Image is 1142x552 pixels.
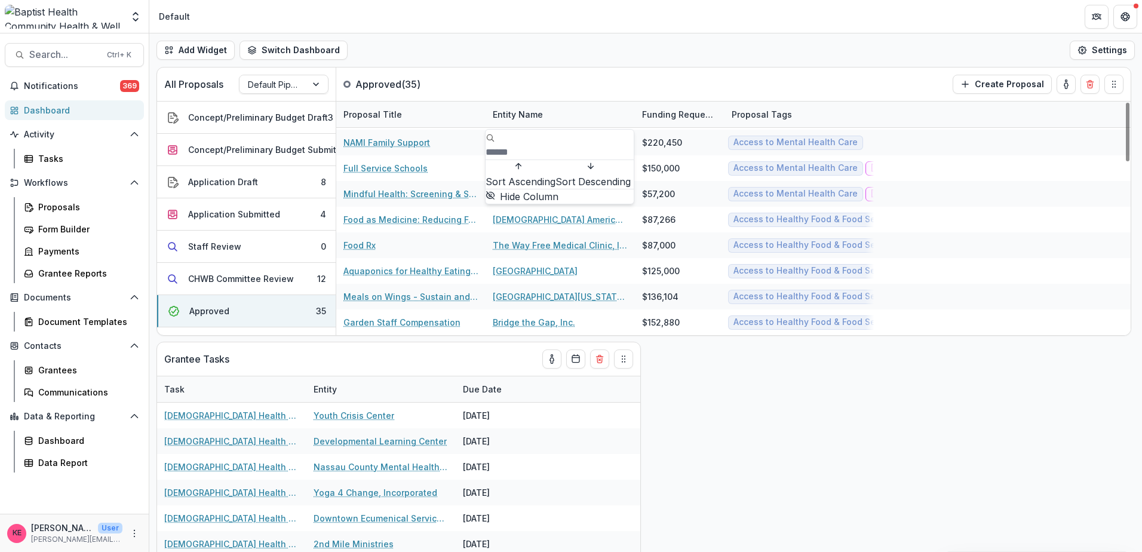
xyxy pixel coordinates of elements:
div: $220,450 [642,136,682,149]
div: 3 [328,111,333,124]
a: NAMI Family Support [343,136,430,149]
a: Youth Crisis Center [314,409,394,422]
div: $125,000 [642,265,680,277]
div: Proposal Title [336,102,486,127]
span: Activity [24,130,125,140]
button: Search... [5,43,144,67]
button: Application Draft8 [157,166,336,198]
span: Access to Healthy Food & Food Security [733,317,899,327]
a: Proposals [19,197,144,217]
button: Delete card [1080,75,1100,94]
div: 12 [317,272,326,285]
span: Workflows [24,178,125,188]
div: Task [157,376,306,402]
div: 35 [316,305,326,317]
p: Grantee Tasks [164,352,229,366]
span: Sort Descending [555,174,631,189]
div: Entity [306,383,344,395]
a: 2nd Mile Ministries [314,538,394,550]
a: Food Rx [343,239,376,252]
button: Get Help [1113,5,1137,29]
div: $150,000 [642,162,680,174]
button: Open Data & Reporting [5,407,144,426]
a: Form Builder [19,219,144,239]
button: Open Documents [5,288,144,307]
button: Create Proposal [953,75,1052,94]
button: Drag [614,349,633,369]
span: Access to Mental Health Care [733,163,858,173]
a: Dashboard [19,431,144,450]
button: Approved35 [157,295,336,327]
div: Default [159,10,190,23]
div: Due Date [456,383,509,395]
p: Approved ( 35 ) [355,77,445,91]
a: Yoga 4 Change, Incorporated [314,486,437,499]
a: Grantees [19,360,144,380]
p: [PERSON_NAME][EMAIL_ADDRESS][DOMAIN_NAME] [31,534,122,545]
a: Grantee Reports [19,263,144,283]
div: Proposals [38,201,134,213]
div: Entity [306,376,456,402]
div: Katie E [13,529,22,537]
button: Notifications369 [5,76,144,96]
span: Documents [24,293,125,303]
a: Communications [19,382,144,402]
a: Payments [19,241,144,261]
button: CHWB Committee Review12 [157,263,336,295]
span: Access to Healthy Food & Food Security [733,292,899,302]
a: [GEOGRAPHIC_DATA] [493,265,578,277]
button: Switch Dashboard [240,41,348,60]
button: Calendar [566,349,585,369]
div: Form Builder [38,223,134,235]
div: 0 [321,240,326,253]
button: More [127,526,142,541]
span: Data & Reporting [24,412,125,422]
div: [DATE] [456,428,545,454]
p: [PERSON_NAME] [31,522,93,534]
span: Contacts [24,341,125,351]
a: [DEMOGRAPHIC_DATA] Health Strategic Investment Impact Report [164,435,299,447]
button: Partners [1085,5,1109,29]
a: Downtown Ecumenical Services Council - DESC [314,512,449,525]
div: Payments [38,245,134,257]
button: Open Activity [5,125,144,144]
div: Funding Requested [635,102,725,127]
a: Food as Medicine: Reducing Food Insecurity & Promoting Health [343,213,478,226]
div: Dashboard [24,104,134,116]
div: Application Draft [188,176,258,188]
div: $57,200 [642,188,675,200]
a: Tasks [19,149,144,168]
a: [DEMOGRAPHIC_DATA] Health Strategic Investment Impact Report 2 [164,486,299,499]
button: Application Submitted4 [157,198,336,231]
a: Meals on Wings - Sustain and Expand [343,290,478,303]
div: Ctrl + K [105,48,134,62]
div: $87,266 [642,213,676,226]
a: [DEMOGRAPHIC_DATA] Health Strategic Investment Impact Report 2 [164,409,299,422]
div: Funding Requested [635,108,725,121]
div: [DATE] [456,454,545,480]
span: Search... [29,49,100,60]
a: [DEMOGRAPHIC_DATA] American Social Services [493,213,628,226]
div: Proposal Tags [725,108,799,121]
button: Concept/Preliminary Budget Draft3 [157,102,336,134]
span: Notifications [24,81,120,91]
div: [DATE] [456,505,545,531]
div: Data Report [38,456,134,469]
button: Hide Column [486,189,558,204]
img: Baptist Health Community Health & Well Being logo [5,5,122,29]
a: Garden Staff Compensation [343,316,461,329]
button: toggle-assigned-to-me [1057,75,1076,94]
a: Bridge the Gap, Inc. [493,316,575,329]
button: Open entity switcher [127,5,144,29]
a: Data Report [19,453,144,473]
button: Sort Descending [555,160,631,189]
a: Nassau County Mental Health Alcoholism and Drug Abuse Council inc [314,461,449,473]
div: $87,000 [642,239,676,252]
div: Entity Name [486,102,635,127]
span: Access to Healthy Food & Food Security [733,266,899,276]
a: [DEMOGRAPHIC_DATA] Health Strategic Investment Impact Report 2 [164,512,299,525]
div: Grantees [38,364,134,376]
div: Task [157,383,192,395]
span: 369 [120,80,139,92]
